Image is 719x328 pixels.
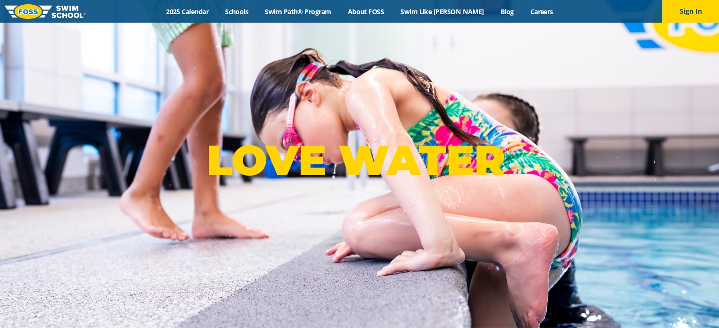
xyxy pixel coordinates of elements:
[207,135,512,185] p: LOVE WATER
[158,7,217,16] a: 2025 Calendar
[492,7,522,16] a: Blog
[5,4,86,19] img: FOSS Swim School Logo
[339,7,392,16] a: About FOSS
[217,7,257,16] a: Schools
[257,7,339,16] a: Swim Path® Program
[505,144,512,156] sup: ®
[522,7,561,16] a: Careers
[392,7,493,16] a: Swim Like [PERSON_NAME]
